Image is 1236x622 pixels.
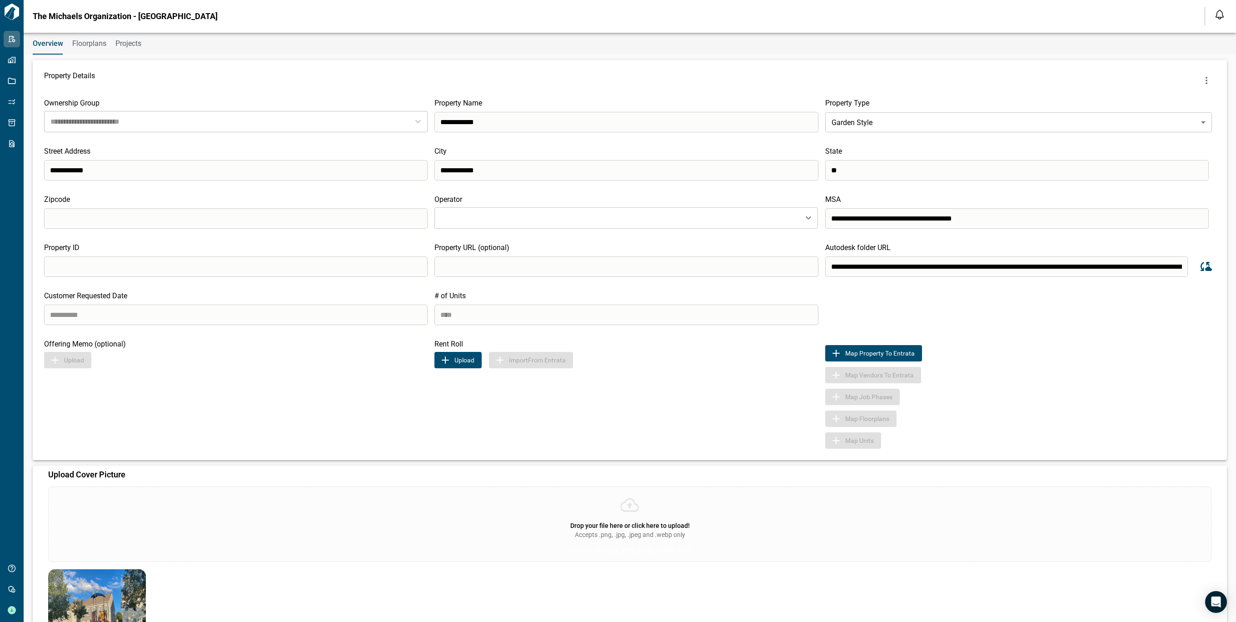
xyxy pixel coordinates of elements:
span: Drop your file here or click here to upload! [570,522,690,529]
button: Open notification feed [1212,7,1227,22]
input: search [825,208,1209,229]
span: Property Type [825,99,869,107]
span: Projects [115,39,141,48]
input: search [44,208,428,229]
input: search [434,256,818,277]
input: search [825,256,1188,277]
span: Floorplans [72,39,106,48]
input: search [44,160,428,181]
span: Ownership Group [44,99,100,107]
span: Property ID [44,243,80,252]
button: uploadUpload [434,352,482,368]
button: Map to EntrataMap Property to Entrata [825,345,922,361]
button: Sync data from Autodesk [1195,256,1216,277]
span: Property URL (optional) [434,243,509,252]
span: Street Address [44,147,90,155]
span: Rent Roll [434,340,463,348]
span: Offering Memo (optional) [44,340,126,348]
div: Open Intercom Messenger [1205,591,1227,613]
span: Zipcode [44,195,70,204]
button: more [1197,71,1216,90]
span: Overview [33,39,63,48]
button: Open [802,211,815,224]
input: search [825,160,1209,181]
input: search [44,305,428,325]
span: Upload Cover Picture [48,470,125,479]
span: Property Name [434,99,482,107]
span: The Michaels Organization - [GEOGRAPHIC_DATA] [33,12,218,21]
img: Map to Entrata [831,348,842,359]
span: Accepts .png, .jpg, .jpeg and .webp only [575,530,685,539]
span: # of Units [434,291,466,300]
span: City [434,147,447,155]
span: Operator [434,195,462,204]
span: Property Details [44,71,95,90]
input: search [44,256,428,277]
div: Garden Style [825,110,1212,135]
p: Upload only .jpg .png .jpeg .webp Files* [569,545,691,556]
input: search [434,112,818,132]
input: search [434,160,818,181]
span: Customer Requested Date [44,291,127,300]
span: State [825,147,842,155]
span: MSA [825,195,841,204]
img: upload [440,355,451,366]
span: Autodesk folder URL [825,243,891,252]
div: base tabs [24,33,1236,55]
